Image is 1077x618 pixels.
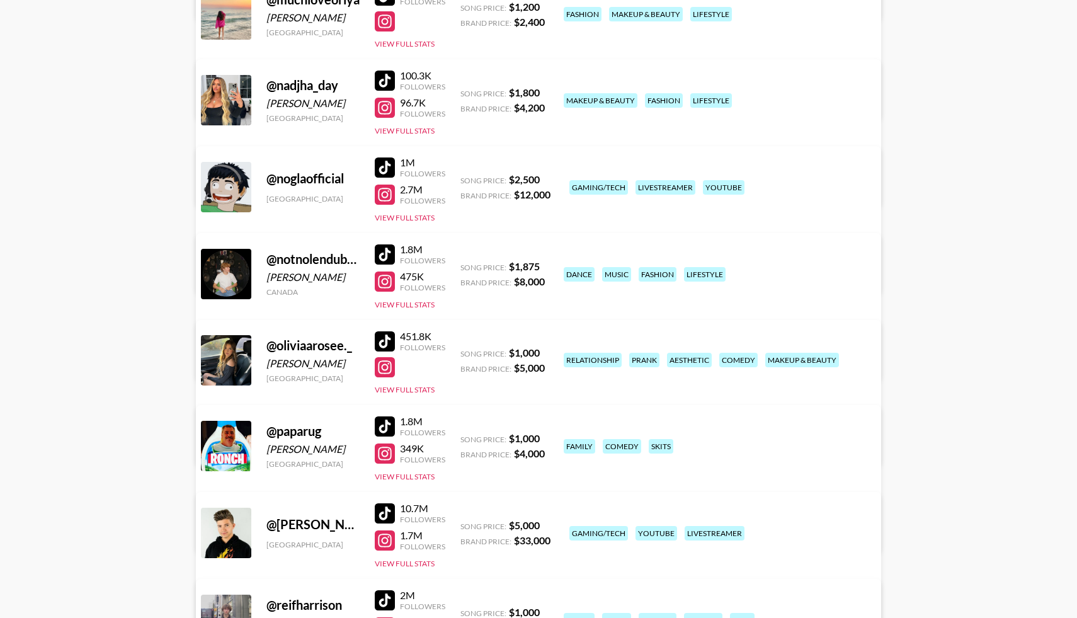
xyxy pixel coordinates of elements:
div: [GEOGRAPHIC_DATA] [266,28,360,37]
strong: $ 1,800 [509,86,540,98]
strong: $ 5,000 [509,519,540,531]
span: Song Price: [460,349,506,358]
div: 2.7M [400,183,445,196]
div: youtube [703,180,744,195]
div: fashion [639,267,676,282]
div: [GEOGRAPHIC_DATA] [266,194,360,203]
div: Followers [400,515,445,524]
span: Brand Price: [460,18,511,28]
div: Canada [266,287,360,297]
div: gaming/tech [569,526,628,541]
strong: $ 2,500 [509,173,540,185]
div: @ [PERSON_NAME] [266,517,360,532]
div: 1.7M [400,529,445,542]
div: 475K [400,270,445,283]
div: youtube [635,526,677,541]
div: 100.3K [400,69,445,82]
strong: $ 1,000 [509,432,540,444]
div: Followers [400,283,445,292]
div: fashion [564,7,601,21]
div: 1M [400,156,445,169]
button: View Full Stats [375,472,435,481]
div: [GEOGRAPHIC_DATA] [266,374,360,383]
div: relationship [564,353,622,367]
div: family [564,439,595,454]
div: makeup & beauty [564,93,637,108]
div: Followers [400,542,445,551]
div: Followers [400,196,445,205]
div: livestreamer [635,180,695,195]
div: comedy [603,439,641,454]
button: View Full Stats [375,300,435,309]
div: 451.8K [400,330,445,343]
div: dance [564,267,595,282]
div: 1.8M [400,415,445,428]
div: livestreamer [685,526,744,541]
button: View Full Stats [375,213,435,222]
span: Song Price: [460,435,506,444]
div: 96.7K [400,96,445,109]
div: Followers [400,169,445,178]
button: View Full Stats [375,385,435,394]
div: comedy [719,353,758,367]
div: 1.8M [400,243,445,256]
div: @ oliviaarosee._ [266,338,360,353]
div: @ nadjha_day [266,77,360,93]
div: prank [629,353,659,367]
button: View Full Stats [375,126,435,135]
strong: $ 1,000 [509,606,540,618]
strong: $ 5,000 [514,362,545,374]
strong: $ 2,400 [514,16,545,28]
div: aesthetic [667,353,712,367]
div: @ reifharrison [266,597,360,613]
div: @ notnolendubuc [266,251,360,267]
strong: $ 1,200 [509,1,540,13]
span: Brand Price: [460,191,511,200]
span: Song Price: [460,89,506,98]
span: Song Price: [460,263,506,272]
span: Brand Price: [460,364,511,374]
strong: $ 1,875 [509,260,540,272]
div: Followers [400,455,445,464]
strong: $ 12,000 [514,188,550,200]
strong: $ 8,000 [514,275,545,287]
div: 10.7M [400,502,445,515]
div: fashion [645,93,683,108]
div: [PERSON_NAME] [266,443,360,455]
div: Followers [400,109,445,118]
span: Brand Price: [460,104,511,113]
span: Song Price: [460,3,506,13]
span: Brand Price: [460,278,511,287]
div: 349K [400,442,445,455]
button: View Full Stats [375,559,435,568]
div: Followers [400,602,445,611]
span: Song Price: [460,522,506,531]
div: Followers [400,343,445,352]
strong: $ 4,000 [514,447,545,459]
div: lifestyle [690,93,732,108]
div: [GEOGRAPHIC_DATA] [266,459,360,469]
div: @ paparug [266,423,360,439]
div: Followers [400,428,445,437]
div: [GEOGRAPHIC_DATA] [266,540,360,549]
div: Followers [400,82,445,91]
strong: $ 4,200 [514,101,545,113]
strong: $ 1,000 [509,346,540,358]
div: [PERSON_NAME] [266,271,360,283]
div: [PERSON_NAME] [266,97,360,110]
div: lifestyle [684,267,726,282]
div: [PERSON_NAME] [266,357,360,370]
div: music [602,267,631,282]
span: Song Price: [460,609,506,618]
div: gaming/tech [569,180,628,195]
div: [PERSON_NAME] [266,11,360,24]
strong: $ 33,000 [514,534,550,546]
span: Song Price: [460,176,506,185]
span: Brand Price: [460,537,511,546]
button: View Full Stats [375,39,435,49]
div: @ noglaofficial [266,171,360,186]
div: [GEOGRAPHIC_DATA] [266,113,360,123]
div: Followers [400,256,445,265]
div: lifestyle [690,7,732,21]
div: makeup & beauty [765,353,839,367]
